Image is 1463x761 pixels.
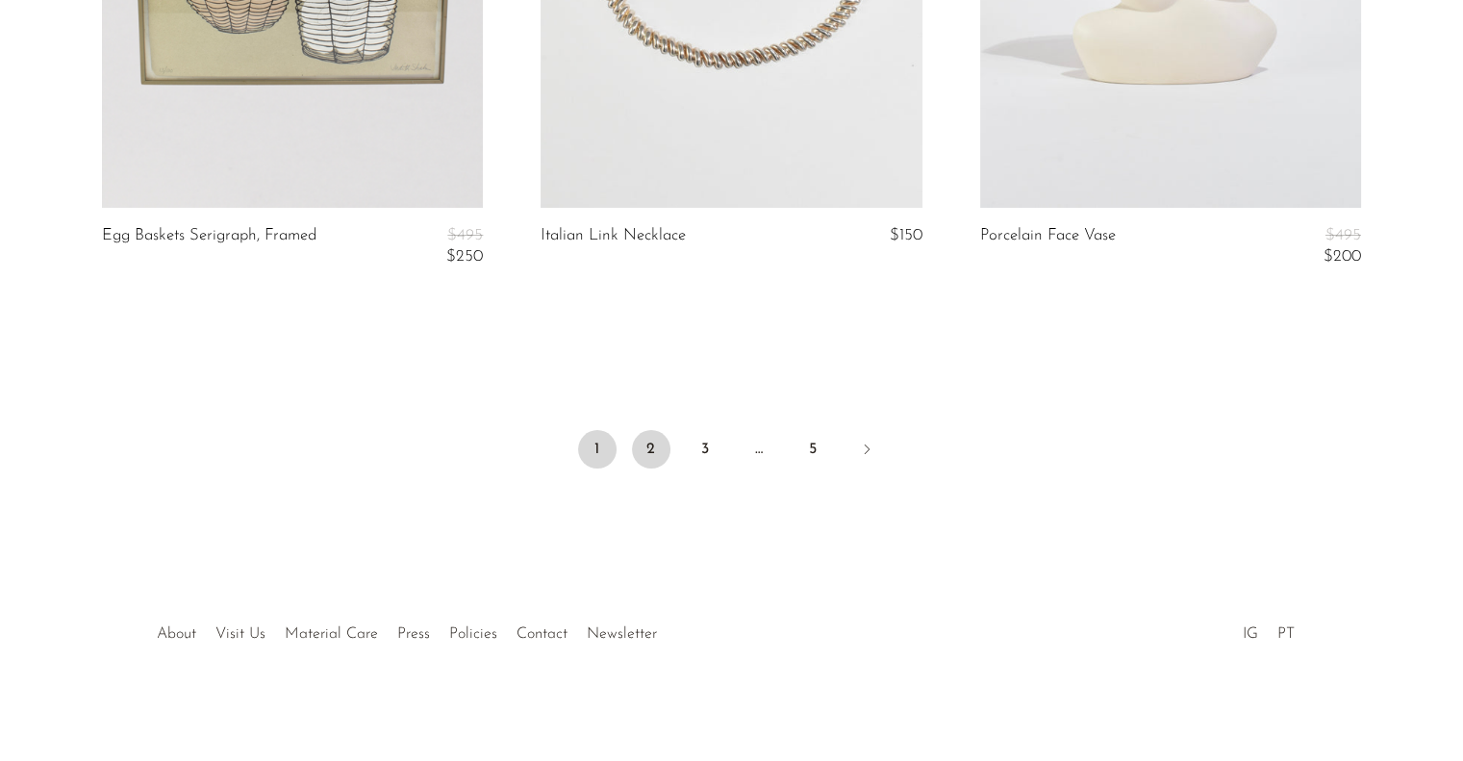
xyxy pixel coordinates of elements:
[157,626,196,642] a: About
[285,626,378,642] a: Material Care
[449,626,497,642] a: Policies
[890,227,922,243] span: $150
[632,430,670,469] a: 2
[1243,626,1258,642] a: IG
[447,227,483,243] span: $495
[794,430,832,469] a: 5
[1233,611,1304,647] ul: Social Medias
[215,626,265,642] a: Visit Us
[1277,626,1295,642] a: PT
[446,248,483,265] span: $250
[397,626,430,642] a: Press
[1324,248,1361,265] span: $200
[147,611,667,647] ul: Quick links
[578,430,617,469] span: 1
[541,227,686,244] a: Italian Link Necklace
[740,430,778,469] span: …
[980,227,1116,266] a: Porcelain Face Vase
[686,430,724,469] a: 3
[102,227,316,266] a: Egg Baskets Serigraph, Framed
[847,430,886,472] a: Next
[517,626,568,642] a: Contact
[1325,227,1361,243] span: $495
